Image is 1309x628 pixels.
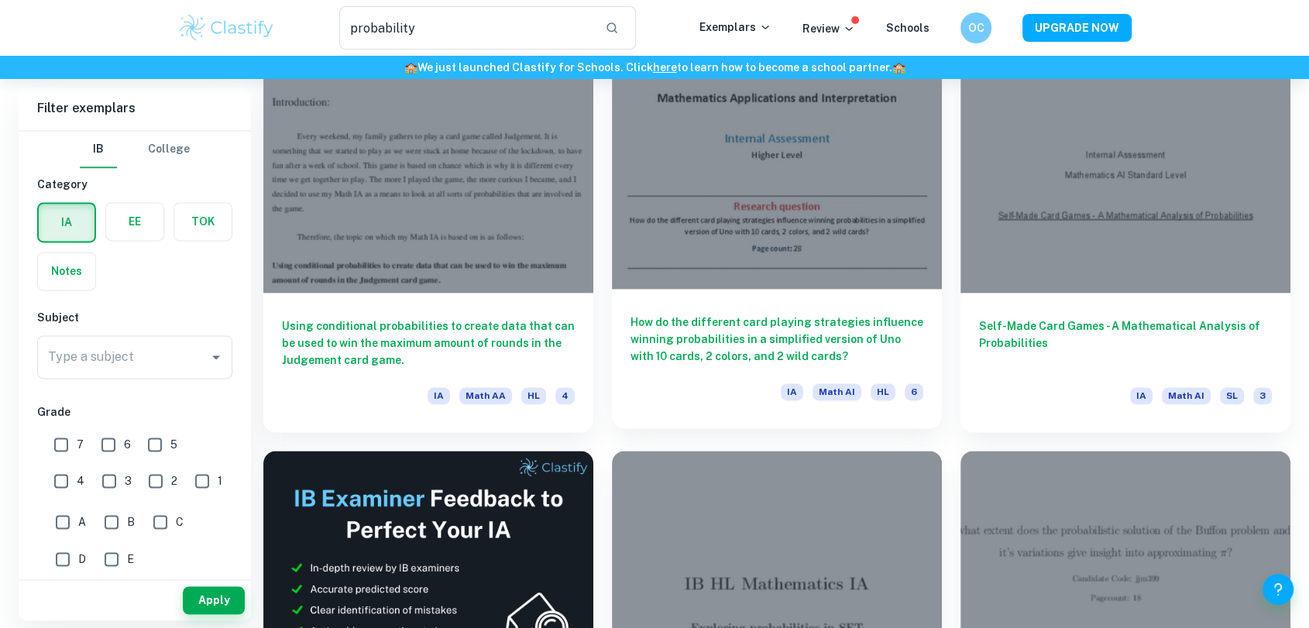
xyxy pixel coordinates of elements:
span: Math AA [459,387,512,404]
h6: OC [967,19,985,36]
h6: Subject [37,309,232,326]
div: Filter type choice [80,131,190,168]
span: HL [871,383,895,400]
span: 4 [555,387,575,404]
span: 6 [124,436,131,453]
a: Using conditional probabilities to create data that can be used to win the maximum amount of roun... [263,45,593,431]
span: IA [1130,387,1153,404]
span: 4 [77,472,84,489]
span: IA [781,383,803,400]
span: E [127,551,134,568]
button: Notes [38,252,95,290]
span: 3 [125,472,132,489]
a: here [653,61,677,74]
button: TOK [174,203,232,240]
h6: Self-Made Card Games - A Mathematical Analysis of Probabilities [979,317,1272,369]
p: Review [802,20,855,37]
button: Open [205,346,227,368]
span: 🏫 [404,61,417,74]
input: Search for any exemplars... [339,6,593,50]
h6: Filter exemplars [19,87,251,130]
button: Help and Feedback [1263,574,1294,605]
span: 6 [905,383,923,400]
span: 5 [170,436,177,453]
button: Apply [183,586,245,614]
span: D [78,551,86,568]
h6: We just launched Clastify for Schools. Click to learn how to become a school partner. [3,59,1306,76]
h6: Grade [37,403,232,420]
a: How do the different card playing strategies influence winning probabilities in a simplified vers... [612,45,942,431]
span: B [127,513,135,530]
span: 3 [1253,387,1272,404]
button: IA [39,204,94,241]
span: 2 [171,472,177,489]
span: IA [428,387,450,404]
a: Schools [886,22,929,34]
span: Math AI [1162,387,1211,404]
a: Self-Made Card Games - A Mathematical Analysis of ProbabilitiesIAMath AISL3 [960,45,1290,431]
p: Exemplars [699,19,771,36]
span: A [78,513,86,530]
span: Math AI [813,383,861,400]
span: 1 [218,472,222,489]
button: UPGRADE NOW [1022,14,1132,42]
button: EE [106,203,163,240]
span: SL [1220,387,1244,404]
h6: How do the different card playing strategies influence winning probabilities in a simplified vers... [630,314,923,365]
span: C [176,513,184,530]
h6: Category [37,176,232,193]
button: College [148,131,190,168]
span: HL [521,387,546,404]
img: Clastify logo [177,12,276,43]
button: IB [80,131,117,168]
span: 7 [77,436,84,453]
button: OC [960,12,991,43]
span: 🏫 [892,61,905,74]
h6: Using conditional probabilities to create data that can be used to win the maximum amount of roun... [282,317,575,369]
